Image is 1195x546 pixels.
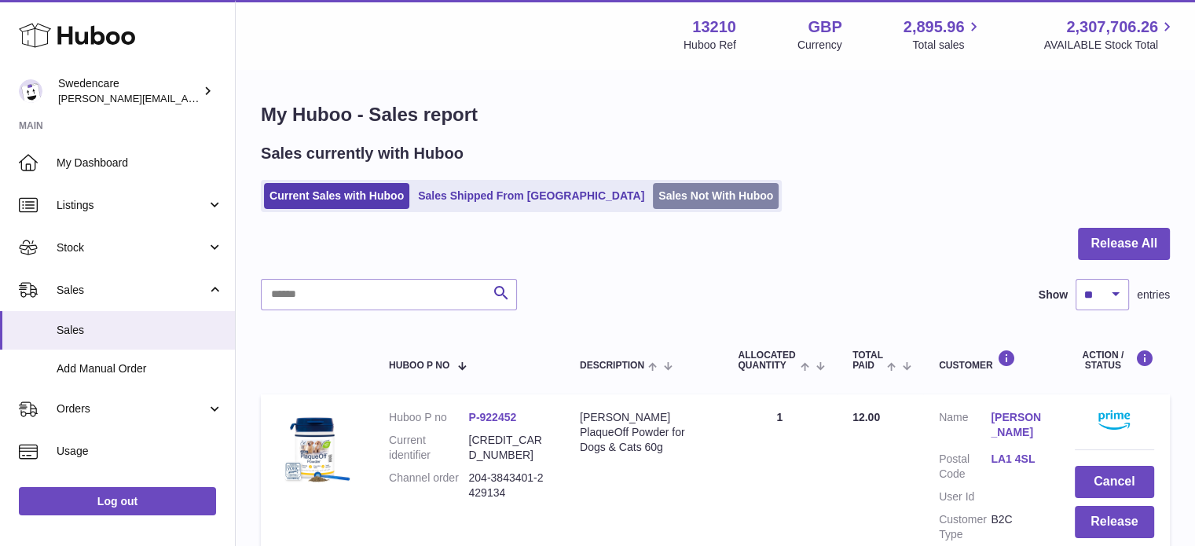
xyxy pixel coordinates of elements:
[389,361,449,371] span: Huboo P no
[939,452,991,482] dt: Postal Code
[738,350,796,371] span: ALLOCATED Quantity
[1066,16,1158,38] span: 2,307,706.26
[692,16,736,38] strong: 13210
[57,198,207,213] span: Listings
[264,183,409,209] a: Current Sales with Huboo
[58,92,315,104] span: [PERSON_NAME][EMAIL_ADDRESS][DOMAIN_NAME]
[57,444,223,459] span: Usage
[808,16,841,38] strong: GBP
[389,410,468,425] dt: Huboo P no
[1075,506,1154,538] button: Release
[1078,228,1170,260] button: Release All
[57,283,207,298] span: Sales
[468,411,516,423] a: P-922452
[389,471,468,500] dt: Channel order
[57,401,207,416] span: Orders
[19,487,216,515] a: Log out
[1039,288,1068,302] label: Show
[797,38,842,53] div: Currency
[852,350,883,371] span: Total paid
[277,410,355,489] img: $_57.JPG
[939,350,1043,371] div: Customer
[1043,16,1176,53] a: 2,307,706.26 AVAILABLE Stock Total
[939,410,991,444] dt: Name
[580,410,706,455] div: [PERSON_NAME] PlaqueOff Powder for Dogs & Cats 60g
[412,183,650,209] a: Sales Shipped From [GEOGRAPHIC_DATA]
[1137,288,1170,302] span: entries
[389,433,468,463] dt: Current identifier
[57,361,223,376] span: Add Manual Order
[468,471,548,500] dd: 204-3843401-2429134
[939,489,991,504] dt: User Id
[468,433,548,463] dd: [CREDIT_CARD_NUMBER]
[261,143,464,164] h2: Sales currently with Huboo
[580,361,644,371] span: Description
[991,410,1043,440] a: [PERSON_NAME]
[57,156,223,170] span: My Dashboard
[1098,410,1130,430] img: primelogo.png
[904,16,965,38] span: 2,895.96
[1075,466,1154,498] button: Cancel
[653,183,779,209] a: Sales Not With Huboo
[261,102,1170,127] h1: My Huboo - Sales report
[991,452,1043,467] a: LA1 4SL
[904,16,983,53] a: 2,895.96 Total sales
[1075,350,1154,371] div: Action / Status
[991,512,1043,542] dd: B2C
[852,411,880,423] span: 12.00
[1043,38,1176,53] span: AVAILABLE Stock Total
[912,38,982,53] span: Total sales
[939,512,991,542] dt: Customer Type
[684,38,736,53] div: Huboo Ref
[57,240,207,255] span: Stock
[57,323,223,338] span: Sales
[58,76,200,106] div: Swedencare
[19,79,42,103] img: rebecca.fall@swedencare.co.uk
